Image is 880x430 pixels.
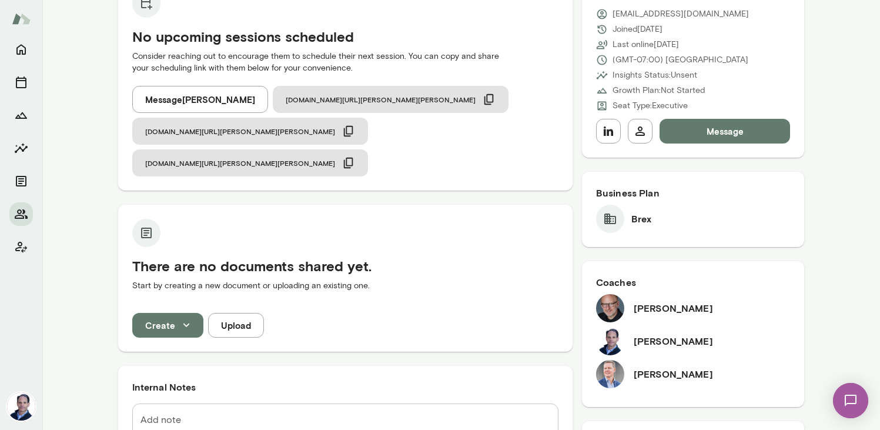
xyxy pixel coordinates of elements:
button: Create [132,313,203,338]
h5: There are no documents shared yet. [132,256,558,275]
button: Client app [9,235,33,259]
img: Mento [12,8,31,30]
h5: No upcoming sessions scheduled [132,27,558,46]
p: (GMT-07:00) [GEOGRAPHIC_DATA] [613,54,748,66]
button: Documents [9,169,33,193]
p: Growth Plan: Not Started [613,85,705,96]
h6: [PERSON_NAME] [634,367,713,381]
button: Sessions [9,71,33,94]
h6: Business Plan [596,186,791,200]
p: Joined [DATE] [613,24,662,35]
p: Seat Type: Executive [613,100,688,112]
img: Jeremy Shane [596,327,624,355]
p: Last online [DATE] [613,39,679,51]
button: [DOMAIN_NAME][URL][PERSON_NAME][PERSON_NAME] [132,118,368,145]
button: Insights [9,136,33,160]
p: Start by creating a new document or uploading an existing one. [132,280,558,292]
img: Nick Gould [596,294,624,322]
button: Message [660,119,791,144]
img: Matt Lane [596,360,624,388]
span: [DOMAIN_NAME][URL][PERSON_NAME][PERSON_NAME] [286,95,476,104]
button: Message[PERSON_NAME] [132,86,268,113]
button: [DOMAIN_NAME][URL][PERSON_NAME][PERSON_NAME] [132,149,368,176]
p: Consider reaching out to encourage them to schedule their next session. You can copy and share yo... [132,51,558,74]
span: [DOMAIN_NAME][URL][PERSON_NAME][PERSON_NAME] [145,126,335,136]
p: Insights Status: Unsent [613,69,697,81]
img: Jeremy Shane [7,392,35,421]
button: [DOMAIN_NAME][URL][PERSON_NAME][PERSON_NAME] [273,86,508,113]
button: Growth Plan [9,104,33,127]
button: Upload [208,313,264,338]
h6: Internal Notes [132,380,558,394]
button: Members [9,202,33,226]
h6: Coaches [596,275,791,289]
h6: [PERSON_NAME] [634,301,713,315]
h6: Brex [631,212,652,226]
span: [DOMAIN_NAME][URL][PERSON_NAME][PERSON_NAME] [145,158,335,168]
p: [EMAIL_ADDRESS][DOMAIN_NAME] [613,8,749,20]
h6: [PERSON_NAME] [634,334,713,348]
button: Home [9,38,33,61]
